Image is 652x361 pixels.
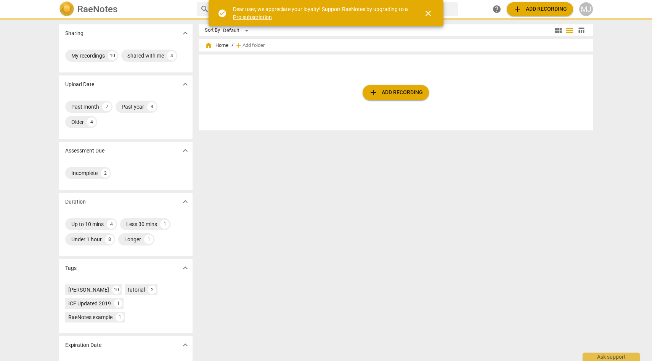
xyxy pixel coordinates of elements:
[65,147,104,155] p: Assessment Due
[167,51,176,60] div: 4
[575,25,587,36] button: Table view
[65,29,84,37] p: Sharing
[108,51,117,60] div: 10
[65,80,94,88] p: Upload Date
[492,5,501,14] span: help
[107,220,116,229] div: 4
[181,29,190,38] span: expand_more
[223,24,251,37] div: Default
[419,4,437,22] button: Close
[128,286,145,294] div: tutorial
[71,52,105,59] div: My recordings
[180,145,191,156] button: Show more
[180,27,191,39] button: Show more
[101,168,110,178] div: 2
[68,313,112,321] div: RaeNotes example
[71,220,104,228] div: Up to 10 mins
[181,197,190,206] span: expand_more
[205,42,228,49] span: Home
[565,26,574,35] span: view_list
[112,286,120,294] div: 10
[59,2,191,17] a: LogoRaeNotes
[513,5,567,14] span: Add recording
[65,264,77,272] p: Tags
[102,102,111,111] div: 7
[68,300,111,307] div: ICF Updated 2019
[180,262,191,274] button: Show more
[181,340,190,350] span: expand_more
[59,2,74,17] img: Logo
[205,42,212,49] span: home
[579,2,593,16] button: MJ
[116,313,124,321] div: 1
[218,9,227,18] span: check_circle
[180,79,191,90] button: Show more
[235,42,242,49] span: add
[105,235,114,244] div: 8
[233,5,410,21] div: Dear user, we appreciate your loyalty! Support RaeNotes by upgrading to a
[564,25,575,36] button: List view
[231,43,233,48] span: /
[181,263,190,273] span: expand_more
[180,196,191,207] button: Show more
[124,236,141,243] div: Longer
[144,235,153,244] div: 1
[513,5,522,14] span: add
[181,146,190,155] span: expand_more
[554,26,563,35] span: view_module
[369,88,378,97] span: add
[71,103,99,111] div: Past month
[205,27,220,33] div: Sort By
[126,220,157,228] div: Less 30 mins
[71,118,84,126] div: Older
[87,117,96,127] div: 4
[160,220,169,229] div: 1
[71,236,102,243] div: Under 1 hour
[507,2,573,16] button: Upload
[77,4,117,14] h2: RaeNotes
[122,103,144,111] div: Past year
[147,102,156,111] div: 3
[65,341,101,349] p: Expiration Date
[424,9,433,18] span: close
[181,80,190,89] span: expand_more
[71,169,98,177] div: Incomplete
[200,5,209,14] span: search
[180,339,191,351] button: Show more
[490,2,504,16] a: Help
[127,52,164,59] div: Shared with me
[68,286,109,294] div: [PERSON_NAME]
[148,286,156,294] div: 2
[363,85,429,100] button: Upload
[369,88,423,97] span: Add recording
[65,198,86,206] p: Duration
[583,353,640,361] div: Ask support
[242,43,265,48] span: Add folder
[114,299,122,308] div: 1
[233,14,272,20] a: Pro subscription
[552,25,564,36] button: Tile view
[578,27,585,34] span: table_chart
